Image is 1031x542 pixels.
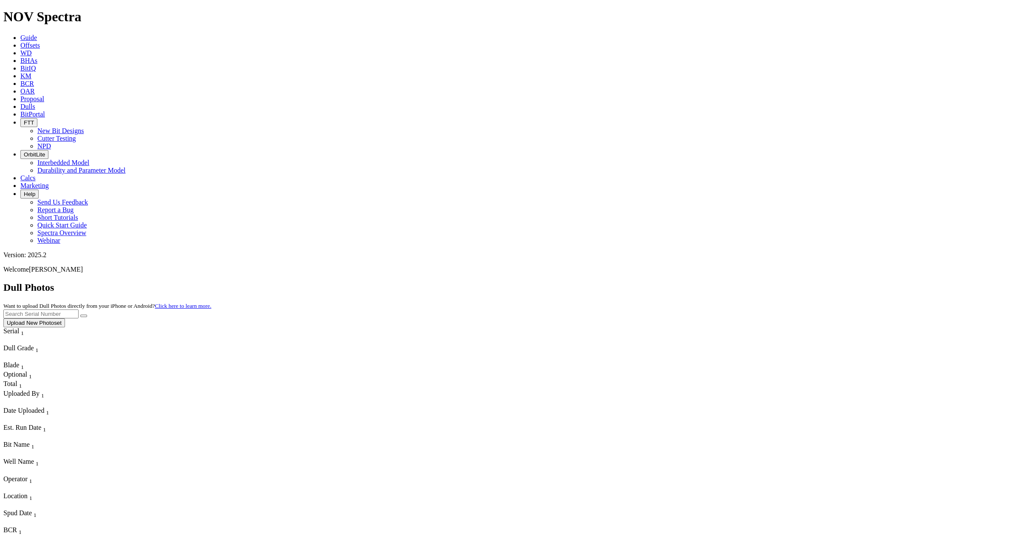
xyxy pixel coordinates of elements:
div: Sort None [3,407,67,424]
div: Sort None [3,441,127,458]
span: Help [24,191,35,197]
span: Sort None [41,390,44,397]
sub: 1 [21,364,24,370]
span: Est. Run Date [3,424,41,431]
span: Sort None [46,407,49,414]
span: Dull Grade [3,344,34,352]
sub: 1 [19,529,22,535]
span: [PERSON_NAME] [29,266,83,273]
a: KM [20,72,31,79]
div: Sort None [3,380,33,389]
div: Spud Date Sort None [3,509,54,519]
div: Well Name Sort None [3,458,127,467]
sub: 1 [46,409,49,416]
sub: 1 [31,443,34,450]
span: BCR [3,526,17,533]
div: BCR Sort None [3,526,37,536]
span: Sort None [21,361,24,369]
a: Dulls [20,103,35,110]
span: Sort None [31,441,34,448]
button: Upload New Photoset [3,318,65,327]
div: Operator Sort None [3,475,127,485]
span: Sort None [36,344,39,352]
span: Sort None [29,492,32,499]
sub: 1 [21,330,24,336]
h2: Dull Photos [3,282,1028,293]
sub: 1 [29,373,32,380]
div: Total Sort None [3,380,33,389]
span: Sort None [21,327,24,335]
div: Sort None [3,509,54,526]
div: Sort None [3,344,63,361]
span: Sort None [29,475,32,482]
span: FTT [24,119,34,126]
div: Date Uploaded Sort None [3,407,67,416]
a: Quick Start Guide [37,221,87,229]
sub: 1 [43,426,46,433]
a: Spectra Overview [37,229,86,236]
span: Blade [3,361,19,369]
div: Version: 2025.2 [3,251,1028,259]
a: BitIQ [20,65,36,72]
span: Marketing [20,182,49,189]
div: Sort None [3,458,127,475]
span: Sort None [19,526,22,533]
div: Blade Sort None [3,361,33,371]
span: Proposal [20,95,44,102]
a: OAR [20,88,35,95]
p: Welcome [3,266,1028,273]
div: Column Menu [3,337,40,344]
sub: 1 [29,478,32,484]
span: Sort None [19,380,22,387]
span: Optional [3,371,27,378]
span: Uploaded By [3,390,40,397]
a: Calcs [20,174,36,182]
div: Sort None [3,371,33,380]
a: Click here to learn more. [155,303,212,309]
div: Column Menu [3,485,127,492]
span: Date Uploaded [3,407,44,414]
span: Sort None [29,371,32,378]
a: Cutter Testing [37,135,76,142]
span: OrbitLite [24,151,45,158]
a: Durability and Parameter Model [37,167,126,174]
div: Sort None [3,327,40,344]
span: Sort None [36,458,39,465]
input: Search Serial Number [3,309,79,318]
span: Spud Date [3,509,32,516]
a: BCR [20,80,34,87]
button: FTT [20,118,37,127]
div: Column Menu [3,450,127,458]
div: Column Menu [3,519,54,526]
div: Sort None [3,492,127,509]
a: Offsets [20,42,40,49]
div: Column Menu [3,502,127,509]
a: BHAs [20,57,37,64]
sub: 1 [19,383,22,389]
span: Guide [20,34,37,41]
div: Column Menu [3,354,63,361]
span: BitPortal [20,111,45,118]
div: Bit Name Sort None [3,441,127,450]
div: Optional Sort None [3,371,33,380]
div: Location Sort None [3,492,127,502]
div: Est. Run Date Sort None [3,424,63,433]
sub: 1 [34,512,37,518]
sub: 1 [36,347,39,353]
div: Column Menu [3,416,67,424]
a: Report a Bug [37,206,73,213]
sub: 1 [36,461,39,467]
a: WD [20,49,32,57]
a: Webinar [37,237,60,244]
span: Sort None [43,424,46,431]
a: New Bit Designs [37,127,84,134]
div: Uploaded By Sort None [3,390,127,399]
a: Interbedded Model [37,159,89,166]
